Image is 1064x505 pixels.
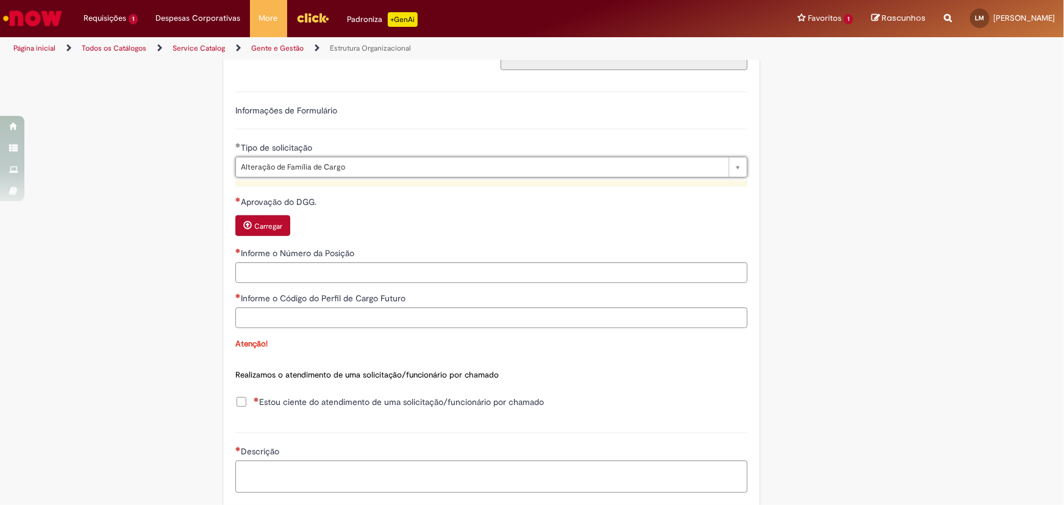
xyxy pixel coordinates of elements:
a: Rascunhos [871,13,926,24]
small: Carregar [254,221,282,231]
span: 1 [129,14,138,24]
button: Carregar anexo de Aprovação do DGG. Required [235,215,290,236]
span: Necessários [254,397,259,402]
input: Código da Unidade [501,49,748,70]
span: Descrição [241,446,282,457]
span: Estou ciente do atendimento de uma solicitação/funcionário por chamado [254,396,544,408]
span: Favoritos [808,12,841,24]
a: Todos os Catálogos [82,43,146,53]
span: 1 [844,14,853,24]
span: Atenção! [235,338,268,349]
span: LM [976,14,985,22]
span: Informe o Código do Perfil de Cargo Futuro [241,293,408,304]
span: [PERSON_NAME] [993,13,1055,23]
span: Realizamos o atendimento de uma solicitação/funcionário por chamado [235,370,499,380]
span: Requisições [84,12,126,24]
span: Tipo de solicitação [241,142,315,153]
input: Informe o Número da Posição [235,262,748,283]
span: More [259,12,278,24]
span: Aprovação do DGG. [241,196,319,207]
span: Necessários [235,248,241,253]
div: Padroniza [348,12,418,27]
span: Alteração de Família de Cargo [241,157,723,177]
a: Estrutura Organizacional [330,43,411,53]
span: Despesas Corporativas [156,12,241,24]
ul: Trilhas de página [9,37,700,60]
a: Página inicial [13,43,55,53]
span: Necessários [235,293,241,298]
img: ServiceNow [1,6,64,30]
span: Informe o Número da Posição [241,248,357,259]
span: Rascunhos [882,12,926,24]
a: Gente e Gestão [251,43,304,53]
a: Service Catalog [173,43,225,53]
span: Necessários [235,446,241,451]
textarea: Descrição [235,460,748,493]
span: Necessários [235,197,241,202]
label: Informações de Formulário [235,105,337,116]
img: click_logo_yellow_360x200.png [296,9,329,27]
p: +GenAi [388,12,418,27]
span: Obrigatório Preenchido [235,143,241,148]
input: Informe o Código do Perfil de Cargo Futuro [235,307,748,328]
